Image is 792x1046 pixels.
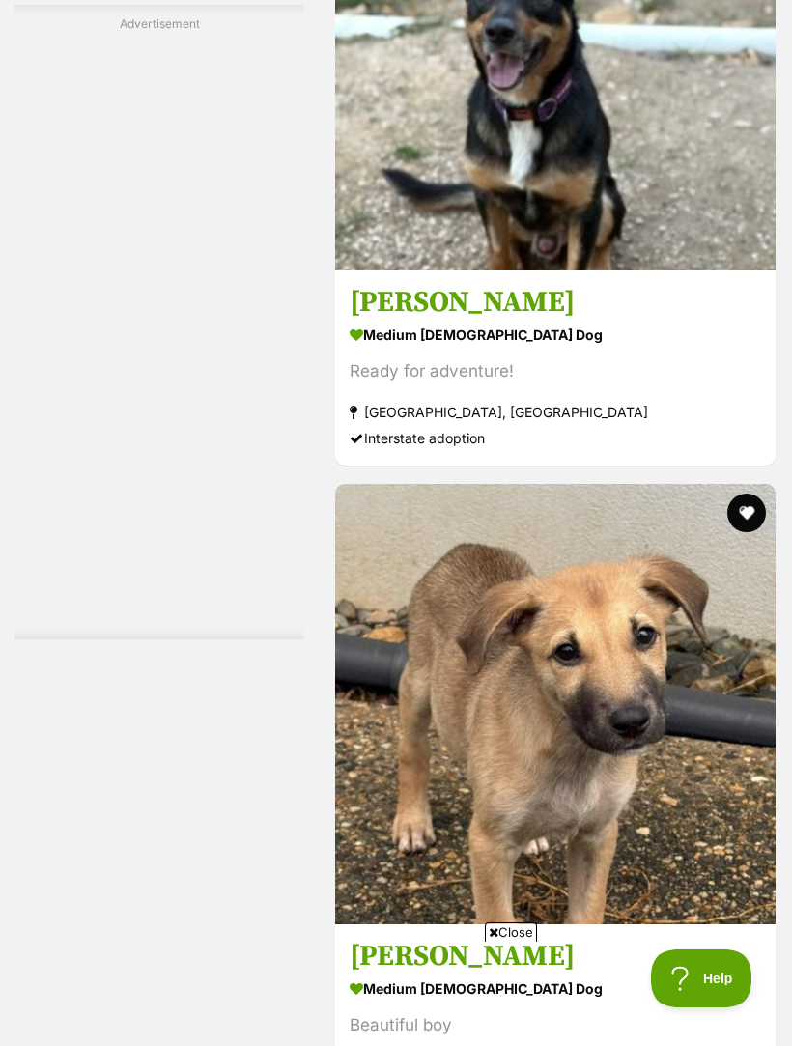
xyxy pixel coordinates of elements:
[651,949,753,1007] iframe: Help Scout Beacon - Open
[335,269,776,466] a: [PERSON_NAME] medium [DEMOGRAPHIC_DATA] Dog Ready for adventure! [GEOGRAPHIC_DATA], [GEOGRAPHIC_D...
[727,494,766,532] button: favourite
[350,939,761,975] h3: [PERSON_NAME]
[14,5,304,639] div: Advertisement
[350,425,761,451] div: Interstate adoption
[82,41,237,620] iframe: Advertisement
[350,399,761,425] strong: [GEOGRAPHIC_DATA], [GEOGRAPHIC_DATA]
[335,484,776,924] img: Lawson - Australian Kelpie Dog
[350,358,761,384] div: Ready for adventure!
[350,321,761,349] strong: medium [DEMOGRAPHIC_DATA] Dog
[350,284,761,321] h3: [PERSON_NAME]
[485,922,537,942] span: Close
[44,949,748,1036] iframe: Advertisement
